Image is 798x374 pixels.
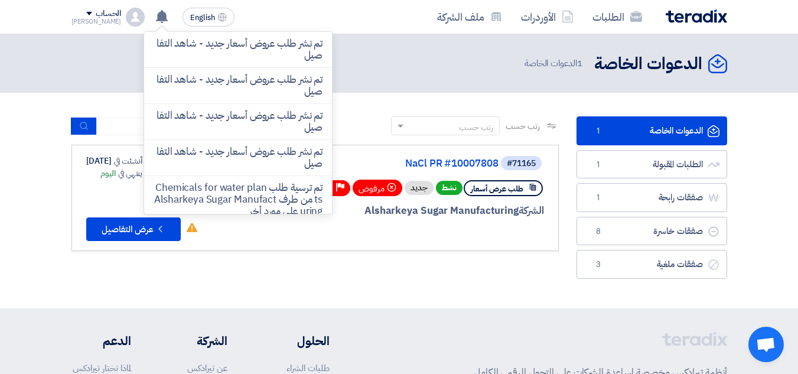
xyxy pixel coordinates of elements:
[263,332,330,350] li: الحلول
[525,57,585,70] span: الدعوات الخاصة
[114,155,142,167] span: أنشئت في
[576,250,727,279] a: صفقات ملغية3
[154,38,323,61] p: تم نشر طلب عروض أسعار جديد - شاهد التفاصيل
[577,57,582,70] span: 1
[591,226,605,238] span: 8
[512,3,583,31] a: الأوردرات
[86,155,159,167] div: [DATE]
[262,158,499,169] a: NaCl PR #10007808
[183,8,234,27] button: English
[100,167,159,180] div: اليوم
[576,116,727,145] a: الدعوات الخاصة1
[118,167,142,180] span: ينتهي في
[471,183,523,194] span: طلب عرض أسعار
[154,182,323,217] p: تم ترسية طلب Chemicals for water plants من طرف Alsharkeya Sugar Manufacturing علي مورد أخر
[583,3,652,31] a: الطلبات
[576,217,727,246] a: صفقات خاسرة8
[591,192,605,204] span: 1
[166,332,227,350] li: الشركة
[154,146,323,170] p: تم نشر طلب عروض أسعار جديد - شاهد التفاصيل
[86,217,181,241] button: عرض التفاصيل
[666,9,727,23] img: Teradix logo
[591,259,605,271] span: 3
[126,8,145,27] img: profile_test.png
[71,332,131,350] li: الدعم
[576,150,727,179] a: الطلبات المقبولة1
[260,203,544,219] div: Alsharkeya Sugar Manufacturing
[576,183,727,212] a: صفقات رابحة1
[436,181,462,195] span: نشط
[97,118,262,135] input: ابحث بعنوان أو رقم الطلب
[591,125,605,137] span: 1
[405,181,434,195] div: جديد
[506,120,539,132] span: رتب حسب
[748,327,784,362] a: Open chat
[154,74,323,97] p: تم نشر طلب عروض أسعار جديد - شاهد التفاصيل
[353,180,402,196] div: مرفوض
[459,121,493,134] div: رتب حسب
[591,159,605,171] span: 1
[594,53,702,76] h2: الدعوات الخاصة
[428,3,512,31] a: ملف الشركة
[507,160,536,168] div: #71165
[71,18,122,25] div: [PERSON_NAME]
[190,14,215,22] span: English
[519,203,544,218] span: الشركة
[96,9,121,19] div: الحساب
[154,110,323,134] p: تم نشر طلب عروض أسعار جديد - شاهد التفاصيل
